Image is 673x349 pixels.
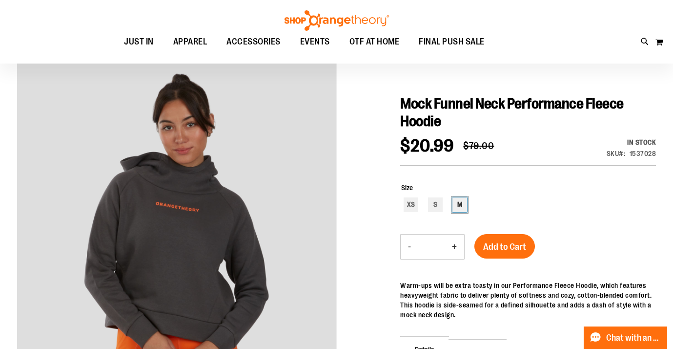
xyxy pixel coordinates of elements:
[349,31,400,53] span: OTF AT HOME
[163,31,217,53] a: APPAREL
[607,137,656,147] div: Availability
[340,31,409,53] a: OTF AT HOME
[283,10,390,31] img: Shop Orangetheory
[409,31,494,53] a: FINAL PUSH SALE
[463,140,494,152] span: $79.00
[400,95,624,130] span: Mock Funnel Neck Performance Fleece Hoodie
[452,197,467,212] div: M
[607,137,656,147] div: In stock
[445,235,464,259] button: Increase product quantity
[124,31,154,53] span: JUST IN
[401,235,418,259] button: Decrease product quantity
[300,31,330,53] span: EVENTS
[607,150,626,157] strong: SKU
[428,197,443,212] div: S
[114,31,163,53] a: JUST IN
[584,327,668,349] button: Chat with an Expert
[173,31,207,53] span: APPAREL
[483,241,526,252] span: Add to Cart
[400,281,656,320] div: Warm-ups will be extra toasty in our Performance Fleece Hoodie, which features heavyweight fabric...
[630,149,656,158] div: 1537028
[419,31,485,53] span: FINAL PUSH SALE
[418,235,445,259] input: Product quantity
[400,136,453,156] span: $20.99
[217,31,290,53] a: ACCESSORIES
[606,333,661,343] span: Chat with an Expert
[401,184,413,192] span: Size
[226,31,281,53] span: ACCESSORIES
[290,31,340,53] a: EVENTS
[474,234,535,259] button: Add to Cart
[404,197,418,212] div: XS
